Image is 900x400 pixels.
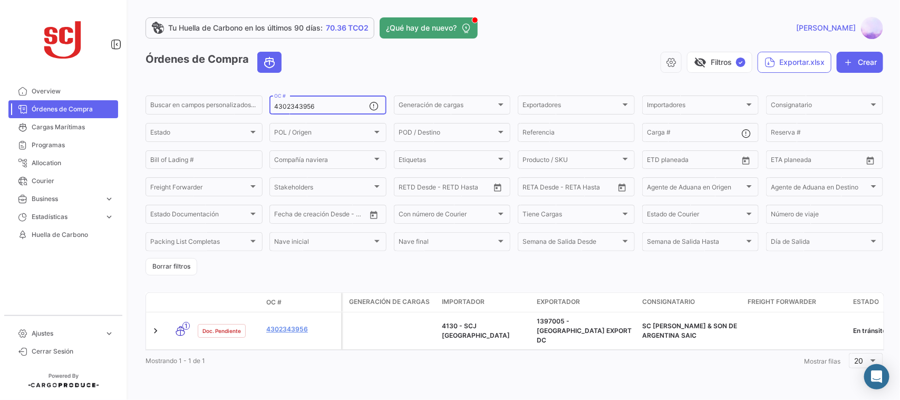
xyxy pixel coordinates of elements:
span: 1397005 - TOLUCA EXPORT DC [537,317,632,344]
span: Business [32,194,100,204]
a: Tu Huella de Carbono en los últimos 90 días:70.36 TCO2 [146,17,374,39]
span: Agente de Aduana en Origen [647,185,745,192]
datatable-header-cell: Generación de cargas [343,293,438,312]
a: Órdenes de Compra [8,100,118,118]
input: Hasta [797,158,841,165]
a: Expand/Collapse Row [150,326,161,336]
span: Consignatario [771,103,869,110]
button: visibility_offFiltros✓ [687,52,752,73]
input: Desde [399,185,418,192]
span: Huella de Carbono [32,230,114,240]
span: Consignatario [642,297,695,307]
a: Programas [8,136,118,154]
button: Open calendar [490,179,506,195]
span: Agente de Aduana en Destino [771,185,869,192]
span: 70.36 TCO2 [326,23,369,33]
datatable-header-cell: Importador [438,293,533,312]
input: Hasta [549,185,593,192]
span: expand_more [104,329,114,338]
span: Importadores [647,103,745,110]
datatable-header-cell: Modo de Transporte [167,298,193,307]
span: Mostrando 1 - 1 de 1 [146,357,205,365]
a: Overview [8,82,118,100]
span: Exportador [537,297,580,307]
span: Tu Huella de Carbono en los últimos 90 días: [168,23,323,33]
datatable-header-cell: Consignatario [638,293,743,312]
datatable-header-cell: OC # [262,293,341,311]
span: Allocation [32,158,114,168]
span: POL / Origen [274,130,372,138]
div: Abrir Intercom Messenger [864,364,889,389]
a: Huella de Carbono [8,226,118,244]
button: Exportar.xlsx [758,52,831,73]
span: Estado [150,130,248,138]
input: Desde [274,212,293,220]
span: Cerrar Sesión [32,347,114,356]
span: 4130 - SCJ Argentina [442,322,510,339]
img: fondo-morado-rosa-nublado_91008-257.jpg [861,17,883,39]
span: Estado Documentación [150,212,248,220]
span: [PERSON_NAME] [796,23,856,33]
span: Ajustes [32,329,100,338]
span: 1 [182,322,190,330]
span: SC JOHNSON & SON DE ARGENTINA SAIC [642,322,737,339]
span: Overview [32,87,114,96]
a: 4302343956 [266,325,337,334]
span: Estado de Courier [647,212,745,220]
input: Hasta [673,158,717,165]
span: Compañía naviera [274,158,372,165]
span: Órdenes de Compra [32,104,114,114]
span: Nave inicial [274,240,372,247]
span: OC # [266,298,282,307]
a: Allocation [8,154,118,172]
button: Open calendar [614,179,630,195]
input: Hasta [425,185,469,192]
button: Open calendar [863,153,878,168]
span: Producto / SKU [522,158,621,165]
span: expand_more [104,212,114,222]
datatable-header-cell: Exportador [533,293,638,312]
input: Desde [647,158,666,165]
span: Día de Salida [771,240,869,247]
button: Open calendar [366,207,382,223]
input: Desde [522,185,541,192]
img: scj_logo1.svg [37,13,90,65]
span: Packing List Completas [150,240,248,247]
span: Mostrar filas [804,357,840,365]
span: Generación de cargas [349,297,430,307]
span: ✓ [736,58,746,67]
span: Cargas Marítimas [32,122,114,132]
span: Semana de Salida Hasta [647,240,745,247]
button: Borrar filtros [146,258,197,275]
span: ¿Qué hay de nuevo? [386,23,457,33]
span: Courier [32,176,114,186]
span: visibility_off [694,56,707,69]
span: Con número de Courier [399,212,497,220]
span: Nave final [399,240,497,247]
span: Importador [442,297,485,307]
a: Courier [8,172,118,190]
span: Freight Forwarder [748,297,816,307]
span: Estadísticas [32,212,100,222]
span: Exportadores [522,103,621,110]
button: Crear [837,52,883,73]
input: Desde [771,158,790,165]
span: Tiene Cargas [522,212,621,220]
button: Open calendar [738,153,754,168]
span: Programas [32,140,114,150]
span: expand_more [104,194,114,204]
datatable-header-cell: Freight Forwarder [743,293,849,312]
datatable-header-cell: Estado Doc. [193,298,262,307]
span: Stakeholders [274,185,372,192]
span: Semana de Salida Desde [522,240,621,247]
span: Etiquetas [399,158,497,165]
a: Cargas Marítimas [8,118,118,136]
button: Ocean [258,52,281,72]
h3: Órdenes de Compra [146,52,285,73]
input: Hasta [301,212,344,220]
span: POD / Destino [399,130,497,138]
span: Doc. Pendiente [202,327,241,335]
button: ¿Qué hay de nuevo? [380,17,478,39]
span: Freight Forwarder [150,185,248,192]
span: 20 [855,356,864,365]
